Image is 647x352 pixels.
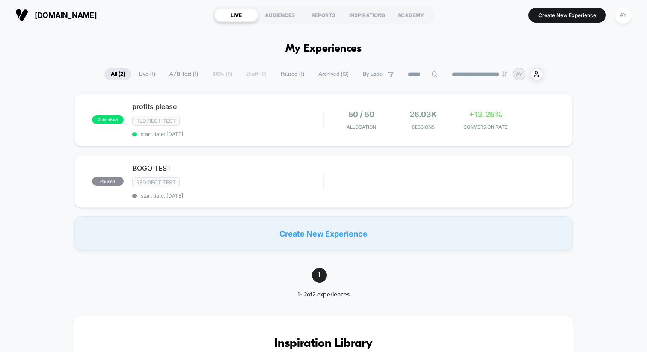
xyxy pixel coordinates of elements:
[132,102,323,111] span: profits please
[410,110,437,119] span: 26.03k
[345,8,389,22] div: INSPIRATIONS
[389,8,433,22] div: ACADEMY
[214,8,258,22] div: LIVE
[163,68,205,80] span: A/B Test ( 1 )
[92,177,124,186] span: paused
[285,43,362,55] h1: My Experiences
[502,71,507,77] img: end
[528,8,606,23] button: Create New Experience
[312,68,355,80] span: Archived ( 13 )
[92,115,124,124] span: published
[132,192,323,199] span: start date: [DATE]
[615,7,632,24] div: AY
[15,9,28,21] img: Visually logo
[363,71,383,77] span: By Label
[100,337,547,351] h3: Inspiration Library
[612,6,634,24] button: AY
[132,116,180,126] span: Redirect Test
[13,8,99,22] button: [DOMAIN_NAME]
[302,8,345,22] div: REPORTS
[457,124,514,130] span: CONVERSION RATE
[132,131,323,137] span: start date: [DATE]
[133,68,162,80] span: Live ( 1 )
[347,124,376,130] span: Allocation
[282,291,365,299] div: 1 - 2 of 2 experiences
[258,8,302,22] div: AUDIENCES
[348,110,374,119] span: 50 / 50
[104,68,131,80] span: All ( 2 )
[132,164,323,172] span: BOGO TEST
[35,11,97,20] span: [DOMAIN_NAME]
[274,68,311,80] span: Paused ( 1 )
[74,216,573,251] div: Create New Experience
[469,110,502,119] span: +13.25%
[395,124,452,130] span: Sessions
[516,71,522,77] p: AY
[132,177,180,187] span: Redirect Test
[312,268,327,283] span: 1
